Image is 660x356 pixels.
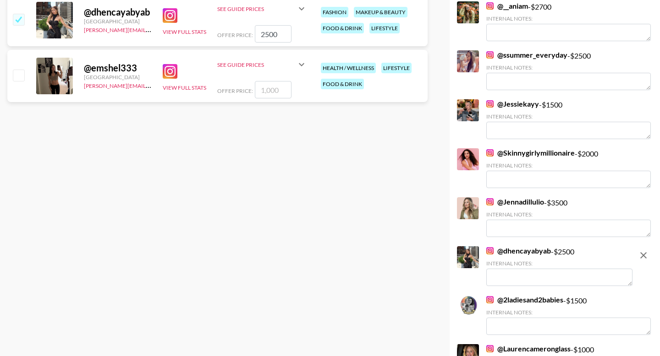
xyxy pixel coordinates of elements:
div: Internal Notes: [486,309,651,316]
div: [GEOGRAPHIC_DATA] [84,74,152,81]
div: lifestyle [369,23,400,33]
div: food & drink [321,79,364,89]
img: Instagram [486,198,494,205]
div: See Guide Prices [217,61,296,68]
div: Internal Notes: [486,260,632,267]
img: Instagram [486,296,494,303]
div: @ dhencayabyab [84,6,152,18]
a: [PERSON_NAME][EMAIL_ADDRESS][PERSON_NAME][DOMAIN_NAME] [84,25,263,33]
img: Instagram [486,247,494,254]
a: @ssummer_everyday [486,50,567,59]
a: [PERSON_NAME][EMAIL_ADDRESS][PERSON_NAME][DOMAIN_NAME] [84,81,263,89]
a: @Jessiekayy [486,99,539,108]
a: @2ladiesand2babies [486,295,563,304]
a: @Laurencameronglass [486,344,571,353]
a: @__aniam [486,1,528,11]
div: - $ 2000 [486,148,651,188]
img: Instagram [163,8,177,23]
div: - $ 3500 [486,197,651,237]
span: Offer Price: [217,87,253,94]
img: Instagram [486,100,494,108]
div: Internal Notes: [486,15,651,22]
a: @Skinnygirlymillionaire [486,148,575,157]
img: Instagram [486,345,494,352]
input: 1,000 [255,81,291,98]
div: health / wellness [321,63,376,73]
div: - $ 2500 [486,246,632,286]
div: fashion [321,7,348,17]
div: Internal Notes: [486,162,651,169]
button: remove [634,246,653,264]
div: - $ 1500 [486,295,651,335]
div: Internal Notes: [486,113,651,120]
img: Instagram [486,2,494,10]
button: View Full Stats [163,28,206,35]
div: See Guide Prices [217,5,296,12]
div: - $ 1500 [486,99,651,139]
img: Instagram [163,64,177,79]
div: - $ 2500 [486,50,651,90]
input: 2,500 [255,25,291,43]
div: lifestyle [381,63,412,73]
div: @ emshel333 [84,62,152,74]
img: Instagram [486,51,494,59]
button: View Full Stats [163,84,206,91]
div: food & drink [321,23,364,33]
div: Internal Notes: [486,64,651,71]
span: Offer Price: [217,32,253,38]
img: Instagram [486,149,494,156]
div: [GEOGRAPHIC_DATA] [84,18,152,25]
a: @Jennadillulio [486,197,544,206]
a: @dhencayabyab [486,246,551,255]
div: See Guide Prices [217,54,307,76]
div: - $ 2700 [486,1,651,41]
div: makeup & beauty [354,7,407,17]
div: Internal Notes: [486,211,651,218]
